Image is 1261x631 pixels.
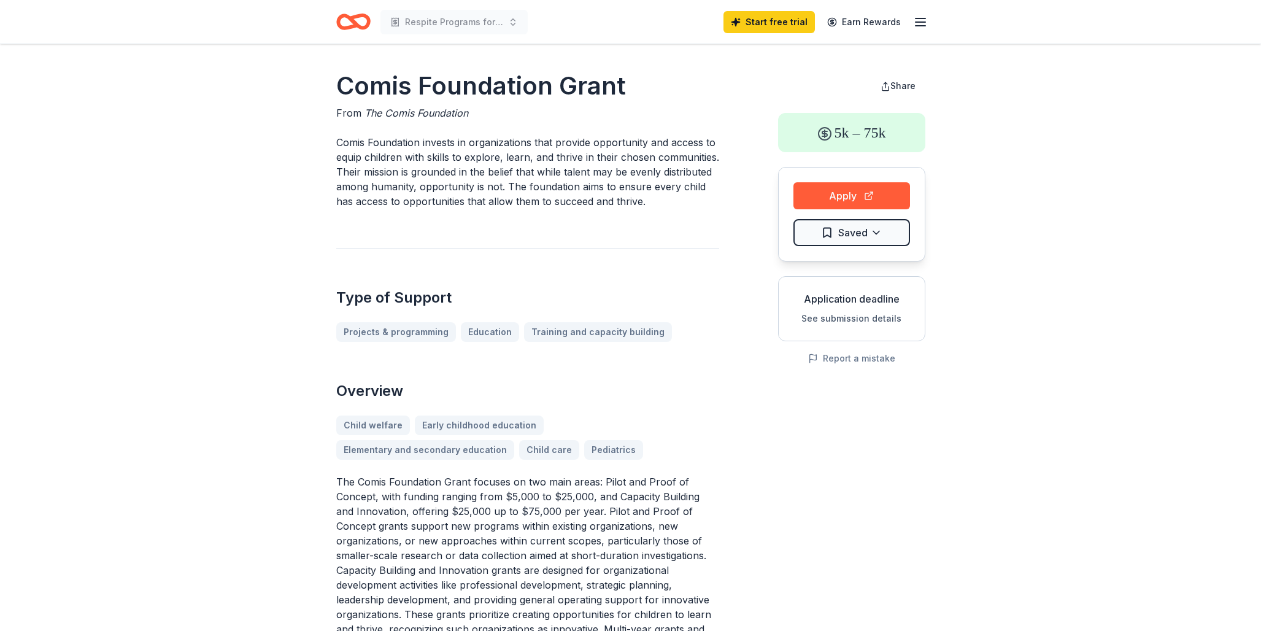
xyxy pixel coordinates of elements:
a: Training and capacity building [524,322,672,342]
a: Earn Rewards [820,11,908,33]
h2: Type of Support [336,288,719,308]
div: 5k – 75k [778,113,925,152]
span: Share [890,80,916,91]
button: Apply [793,182,910,209]
a: Start free trial [723,11,815,33]
h2: Overview [336,381,719,401]
a: Home [336,7,371,36]
p: Comis Foundation invests in organizations that provide opportunity and access to equip children w... [336,135,719,209]
button: Respite Programs for Families with children who have a medical and/or neurodiverse need. [380,10,528,34]
span: Respite Programs for Families with children who have a medical and/or neurodiverse need. [405,15,503,29]
div: Application deadline [789,292,915,306]
h1: Comis Foundation Grant [336,69,719,103]
button: Report a mistake [808,351,895,366]
div: From [336,106,719,120]
a: Education [461,322,519,342]
span: The Comis Foundation [364,107,468,119]
button: See submission details [801,311,901,326]
button: Saved [793,219,910,246]
button: Share [871,74,925,98]
a: Projects & programming [336,322,456,342]
span: Saved [838,225,868,241]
